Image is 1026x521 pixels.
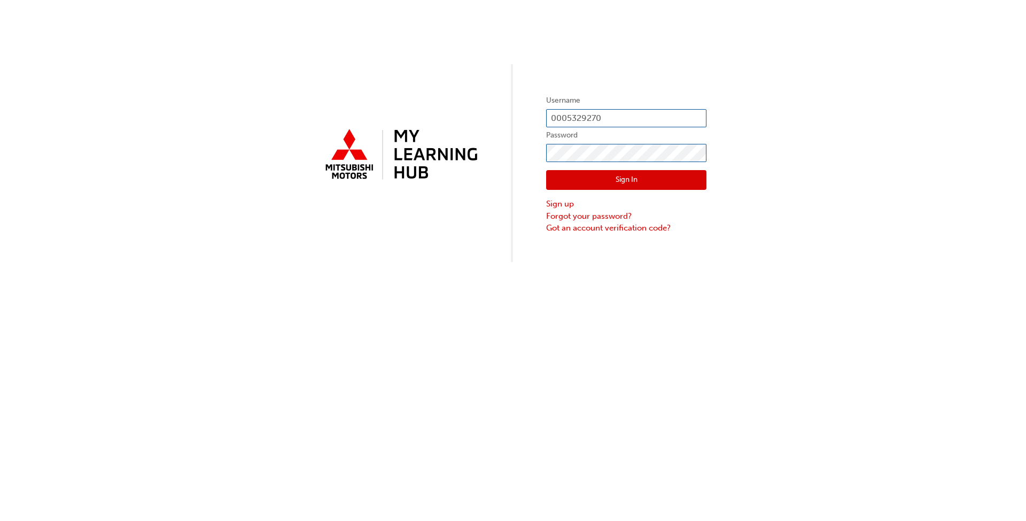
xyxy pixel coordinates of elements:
[546,170,706,190] button: Sign In
[546,222,706,234] a: Got an account verification code?
[546,94,706,107] label: Username
[546,109,706,127] input: Username
[546,198,706,210] a: Sign up
[320,125,480,186] img: mmal
[546,129,706,142] label: Password
[546,210,706,223] a: Forgot your password?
